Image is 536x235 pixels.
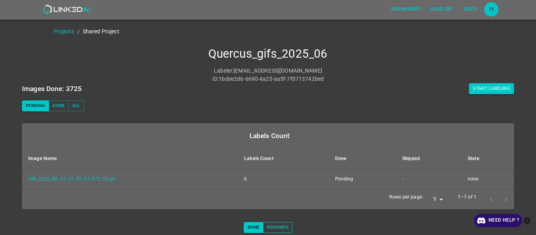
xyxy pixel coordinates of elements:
h6: Images Done: 3725 [22,83,82,94]
nav: breadcrumb [54,27,536,36]
a: Dashboard [387,1,425,17]
button: close-help [522,214,532,227]
p: [EMAIL_ADDRESS][DOMAIN_NAME] [233,67,322,75]
td: Pending [329,169,396,189]
a: Projects [54,28,74,35]
button: Open settings [484,2,498,16]
p: 1–1 of 1 [458,194,476,201]
button: Dashboard [388,3,424,16]
p: Labeler : [214,67,233,75]
th: Done [329,148,396,169]
button: All [68,100,84,111]
li: / [77,27,80,36]
div: Labels Count [28,130,511,141]
button: Done [49,100,68,111]
td: none [461,169,514,189]
a: Need Help ? [474,214,522,227]
button: Start Labeling [469,83,514,94]
button: Labeler [427,3,454,16]
th: Image Name [22,148,238,169]
button: Done [244,222,263,233]
div: H [484,2,498,16]
a: Labeler [425,1,456,17]
p: ID : [212,75,219,83]
a: VM_2025_08_10_19_29_07_672_04.gif [28,176,115,182]
h4: Quercus_gifs_2025_06 [22,47,514,61]
p: 1bdee2d6-6690-4a25-aa5f-7f0713742bed [219,75,324,83]
button: Docs [458,3,483,16]
td: - [396,169,461,189]
th: Skipped [396,148,461,169]
td: 0 [238,169,328,189]
th: State [461,148,514,169]
div: 5 [427,194,445,205]
img: LinkedAI [43,5,90,14]
button: Reviewed [263,222,292,233]
a: Docs [456,1,484,17]
th: Labels Count [238,148,328,169]
p: Rows per page: [389,194,423,201]
p: Shared Project [83,27,119,36]
button: Pending [22,100,49,111]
